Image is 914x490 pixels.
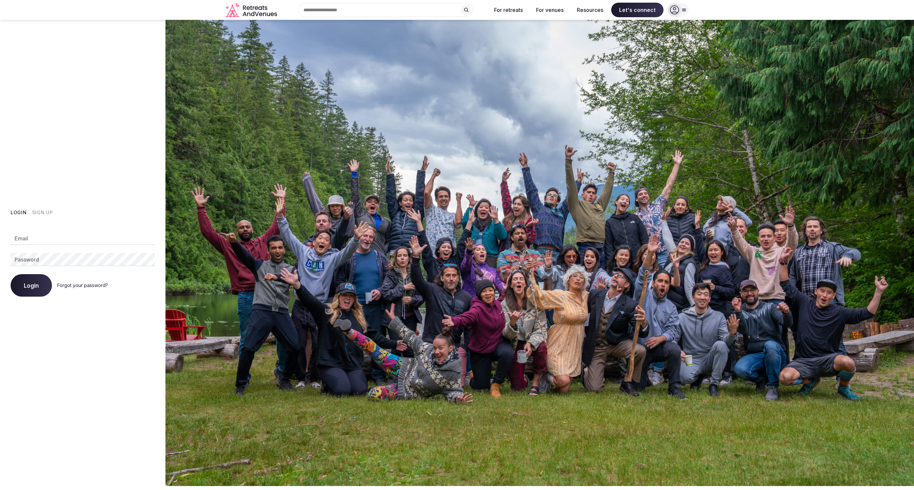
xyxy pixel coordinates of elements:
[225,3,278,18] a: Visit the homepage
[489,3,528,17] button: For retreats
[24,282,39,289] span: Login
[225,3,278,18] svg: Retreats and Venues company logo
[57,282,108,288] a: Forgot your password?
[11,274,52,297] button: Login
[611,3,663,17] span: Let's connect
[571,3,609,17] button: Resources
[32,209,53,216] button: Sign Up
[11,209,27,216] button: Login
[165,20,914,486] img: My Account Background
[531,3,569,17] button: For venues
